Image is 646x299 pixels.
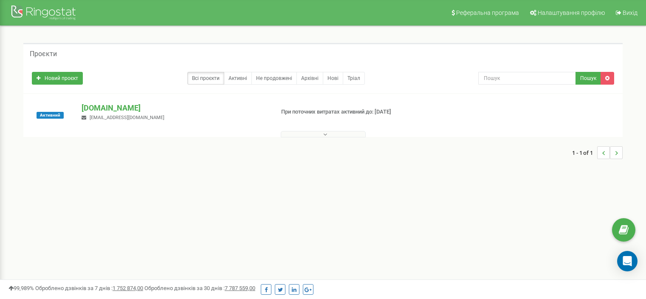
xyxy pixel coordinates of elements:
[35,285,143,291] span: Оброблено дзвінків за 7 днів :
[8,285,34,291] span: 99,989%
[478,72,576,85] input: Пошук
[144,285,255,291] span: Оброблено дзвінків за 30 днів :
[281,108,417,116] p: При поточних витратах активний до: [DATE]
[224,72,252,85] a: Активні
[296,72,323,85] a: Архівні
[37,112,64,119] span: Активний
[572,146,597,159] span: 1 - 1 of 1
[617,251,638,271] div: Open Intercom Messenger
[90,115,164,120] span: [EMAIL_ADDRESS][DOMAIN_NAME]
[538,9,605,16] span: Налаштування профілю
[456,9,519,16] span: Реферальна програма
[343,72,365,85] a: Тріал
[113,285,143,291] u: 1 752 874,00
[187,72,224,85] a: Всі проєкти
[225,285,255,291] u: 7 787 559,00
[323,72,343,85] a: Нові
[32,72,83,85] a: Новий проєкт
[623,9,638,16] span: Вихід
[30,50,57,58] h5: Проєкти
[82,103,267,114] p: [DOMAIN_NAME]
[575,72,601,85] button: Пошук
[572,138,623,168] nav: ...
[251,72,297,85] a: Не продовжені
